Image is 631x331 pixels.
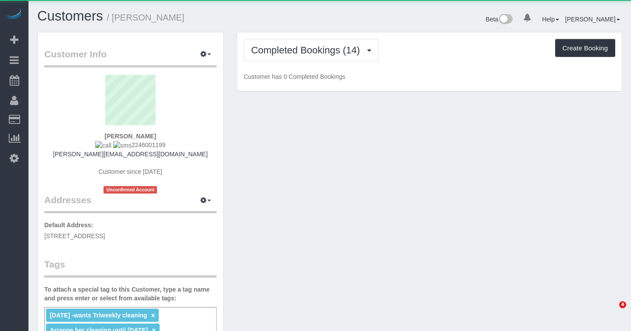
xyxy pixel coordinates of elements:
small: / [PERSON_NAME] [107,13,185,22]
span: 4 [619,301,626,308]
span: Completed Bookings (14) [251,45,364,56]
span: [STREET_ADDRESS] [44,232,105,239]
img: New interface [498,14,513,25]
img: Automaid Logo [5,9,23,21]
span: Unconfirmed Account [103,186,157,194]
span: [DATE] -wants Triweekly cleaning [50,312,147,319]
button: Create Booking [555,39,615,57]
label: To attach a special tag to this Customer, type a tag name and press enter or select from availabl... [44,285,217,303]
legend: Tags [44,258,217,278]
a: [PERSON_NAME][EMAIL_ADDRESS][DOMAIN_NAME] [53,151,207,158]
img: sms [113,141,132,150]
span: 2246001199 [95,141,165,148]
iframe: Intercom live chat [601,301,622,322]
a: Customers [37,8,103,24]
span: Customer since [DATE] [99,168,162,175]
a: [PERSON_NAME] [565,16,620,23]
a: Beta [486,16,513,23]
a: Help [542,16,559,23]
legend: Customer Info [44,48,217,67]
p: Customer has 0 Completed Bookings [244,72,615,81]
img: call [95,141,111,150]
a: × [151,312,155,319]
label: Default Address: [44,221,93,229]
strong: [PERSON_NAME] [105,133,156,140]
button: Completed Bookings (14) [244,39,379,61]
